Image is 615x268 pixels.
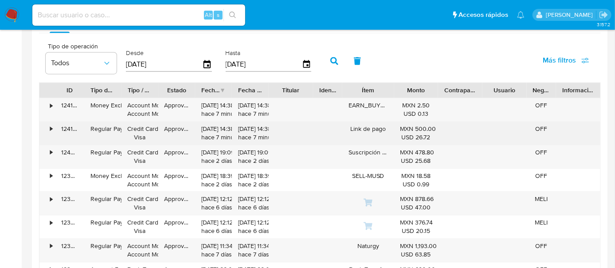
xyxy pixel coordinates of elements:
[205,11,212,19] span: Alt
[458,10,508,20] span: Accesos rápidos
[32,9,245,21] input: Buscar usuario o caso...
[597,21,611,28] span: 3.157.2
[546,11,596,19] p: fernanda.escarenogarcia@mercadolibre.com.mx
[223,9,242,21] button: search-icon
[599,10,608,20] a: Salir
[517,11,525,19] a: Notificaciones
[217,11,219,19] span: s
